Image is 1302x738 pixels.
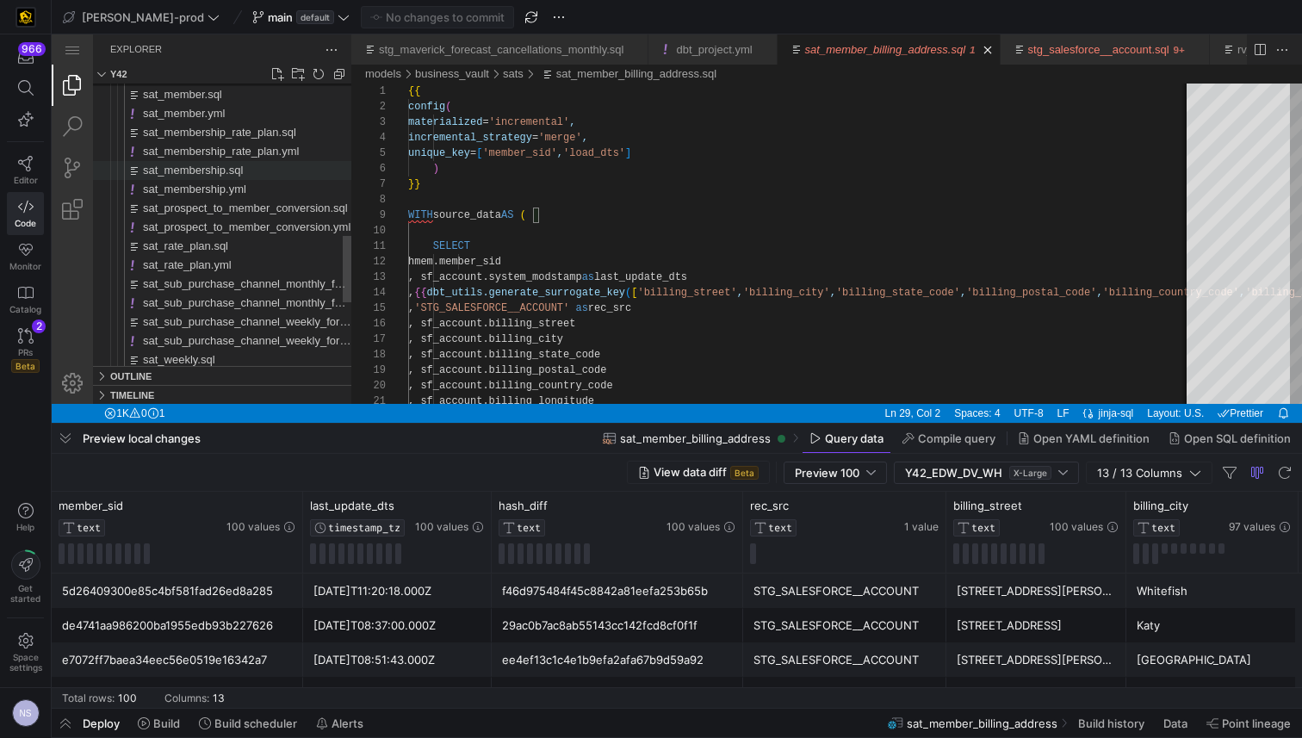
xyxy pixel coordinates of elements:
[356,314,549,326] span: , sf_account.billing_state_code
[957,609,1116,642] div: [STREET_ADDRESS]
[356,283,524,295] span: , sf_account.billing_street
[415,521,468,533] span: 100 values
[72,297,300,316] div: /models/business_vault/sats/sat_sub_purchase_channel_weekly_forecast.yml
[313,574,481,608] div: [DATE]T11:20:18.000Z
[1156,709,1195,737] button: Data
[7,41,44,72] button: 966
[1151,522,1175,534] span: TEXT
[313,643,481,677] div: [DATE]T08:51:43.000Z
[691,252,778,264] span: 'billing_city'
[315,65,334,80] div: 2
[778,252,784,264] span: ,
[41,183,300,202] div: sat_prospect_to_member_conversion.yml
[72,316,300,335] div: /models/business_vault/sats/sat_weekly.sql
[908,252,914,264] span: ,
[41,259,300,278] div: sat_sub_purchase_channel_monthly_forecast.yml
[9,261,41,271] span: Monitor
[91,205,177,218] span: sat_rate_plan.sql
[502,678,733,711] div: f3486e446f74a564dcc72fffb658cda8
[802,424,891,453] button: Query data
[356,51,369,63] span: {{
[505,113,512,125] span: ,
[48,369,117,388] a: Errors: 1001, Infos: 1
[91,129,191,142] span: sat_membership.sql
[72,127,300,146] div: /models/business_vault/sats/sat_membership.sql
[1221,6,1240,25] a: More Actions...
[72,240,300,259] div: /models/business_vault/sats/sat_sub_purchase_channel_monthly_forecast.sql
[82,10,204,24] span: [PERSON_NAME]-prod
[1163,716,1187,730] span: Data
[1045,369,1089,388] div: jinja-sql
[685,252,691,264] span: ,
[1137,574,1288,608] div: Whitefish
[315,220,334,235] div: 12
[1137,7,1154,24] li: Close (⌘W)
[91,53,170,66] span: sat_member.sql
[753,574,936,608] div: STG_SALESFORCE__ACCOUNT
[15,218,36,228] span: Code
[1137,609,1288,642] div: Katy
[898,369,952,388] a: Spaces: 4
[72,183,300,202] div: /models/business_vault/sats/sat_prospect_to_member_conversion.yml
[279,31,296,48] a: Collapse Folders in Explorer
[907,716,1057,730] span: sat_member_billing_address
[72,221,300,240] div: /models/business_vault/sats/sat_rate_plan.yml
[72,89,300,108] div: /models/business_vault/sats/sat_membership_rate_plan.sql
[927,7,945,24] li: Close (⌘W)
[704,7,722,24] li: Close (⌘W)
[46,369,120,388] div: Errors: 1001, Infos: 1
[118,692,137,704] div: 100
[91,300,335,313] span: sat_sub_purchase_channel_weekly_forecast.yml
[270,6,289,25] a: Views and More Actions...
[654,465,759,480] span: View data diff
[313,609,481,642] div: [DATE]T08:37:00.000Z
[217,31,234,48] a: New File...
[524,268,536,280] span: as
[315,235,334,251] div: 13
[62,609,293,642] div: de4741aa986200ba1955edb93b227626
[83,716,120,730] span: Deploy
[1086,462,1212,484] button: 13 / 13 Columns
[315,328,334,344] div: 19
[7,3,44,32] a: https://storage.googleapis.com/y42-prod-data-exchange/images/uAsz27BndGEK0hZWDFeOjoxA7jCwgK9jE472...
[327,9,572,22] a: stg_maverick_forecast_cancellations_monthly.sql
[356,361,542,373] span: , sf_account.billing_longitude
[1097,466,1189,480] span: 13 / 13 Columns
[315,297,334,313] div: 17
[451,30,472,49] div: /models/business_vault/sats
[768,522,792,534] span: TEXT
[72,278,300,297] div: /models/business_vault/sats/sat_sub_purchase_channel_weekly_forecast.sql
[431,82,437,94] span: =
[999,369,1025,388] div: LF
[91,72,173,85] span: sat_member.yml
[502,609,733,642] div: 29ac0b7ac8ab55143cc142fcd8cf0f1f
[418,113,425,125] span: =
[41,240,300,259] div: sat_sub_purchase_channel_monthly_forecast.sql
[1078,716,1144,730] span: Build history
[1137,678,1288,711] div: [GEOGRAPHIC_DATA]
[1222,716,1291,730] span: Point lineage
[1051,252,1187,264] span: 'billing_country_code'
[753,609,936,642] div: STG_SALESFORCE__ACCOUNT
[238,31,255,48] a: New Folder...
[91,186,299,199] span: sat_prospect_to_member_conversion.yml
[7,192,44,235] a: Code
[72,108,300,127] div: /models/business_vault/sats/sat_membership_rate_plan.yml
[268,10,293,24] span: main
[363,252,375,264] span: {{
[258,31,276,48] li: Refresh Explorer
[77,522,101,534] span: TEXT
[953,499,1022,512] span: billing_street
[12,699,40,727] div: NS
[1162,369,1216,388] a: check-all Prettier
[91,224,180,237] span: sat_rate_plan.yml
[315,173,334,189] div: 9
[957,574,1116,608] div: [STREET_ADDRESS][PERSON_NAME]
[542,237,635,249] span: last_update_dts
[315,142,334,158] div: 7
[62,678,293,711] div: a92d73e0ba529b35322f269ddd5ee6a1
[315,49,334,65] div: 1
